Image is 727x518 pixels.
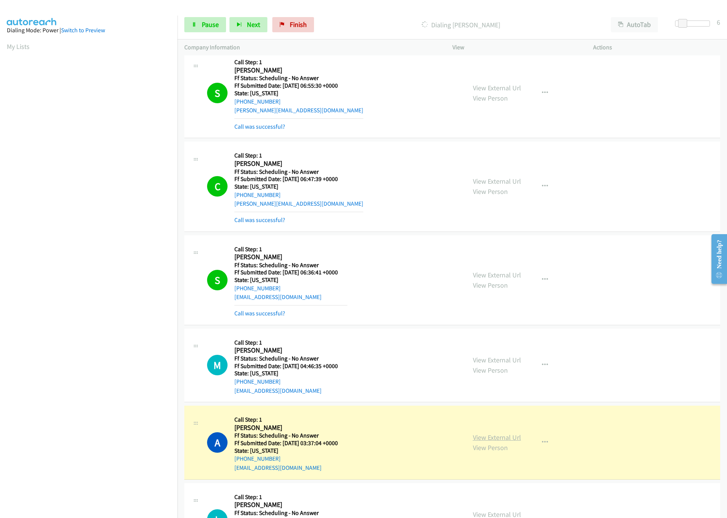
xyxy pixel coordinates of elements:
a: Switch to Preview [61,27,105,34]
h5: Ff Status: Scheduling - No Answer [234,509,347,517]
button: AutoTab [611,17,658,32]
a: View Person [473,366,508,375]
a: View Person [473,94,508,102]
a: View Person [473,187,508,196]
h5: Ff Submitted Date: [DATE] 03:37:04 +0000 [234,439,347,447]
p: Company Information [184,43,439,52]
a: Call was successful? [234,310,285,317]
a: [PHONE_NUMBER] [234,285,281,292]
div: Dialing Mode: Power | [7,26,171,35]
span: Finish [290,20,307,29]
h5: Ff Status: Scheduling - No Answer [234,261,347,269]
p: Dialing [PERSON_NAME] [324,20,597,30]
h1: S [207,270,228,290]
a: View External Url [473,356,521,364]
h5: Call Step: 1 [234,58,363,66]
h2: [PERSON_NAME] [234,424,347,432]
h5: Ff Status: Scheduling - No Answer [234,168,363,176]
a: View External Url [473,271,521,279]
button: Next [229,17,267,32]
h1: S [207,83,228,103]
h2: [PERSON_NAME] [234,159,347,168]
h5: Ff Submitted Date: [DATE] 06:55:30 +0000 [234,82,363,90]
a: [EMAIL_ADDRESS][DOMAIN_NAME] [234,293,322,301]
h5: Call Step: 1 [234,416,347,424]
h2: [PERSON_NAME] [234,501,347,509]
span: Pause [202,20,219,29]
a: View External Url [473,83,521,92]
h5: Call Step: 1 [234,152,363,159]
a: Pause [184,17,226,32]
a: View External Url [473,177,521,186]
a: View Person [473,443,508,452]
p: View [452,43,579,52]
iframe: Dialpad [7,58,177,419]
h5: Ff Status: Scheduling - No Answer [234,432,347,439]
h2: [PERSON_NAME] [234,346,347,355]
a: [EMAIL_ADDRESS][DOMAIN_NAME] [234,464,322,471]
a: My Lists [7,42,30,51]
p: Actions [593,43,720,52]
a: [PERSON_NAME][EMAIL_ADDRESS][DOMAIN_NAME] [234,107,363,114]
a: View External Url [473,433,521,442]
a: Call was successful? [234,123,285,130]
div: 6 [717,17,720,27]
h5: Ff Status: Scheduling - No Answer [234,355,347,362]
a: Call was successful? [234,216,285,224]
h5: Ff Submitted Date: [DATE] 06:36:41 +0000 [234,269,347,276]
h5: Call Step: 1 [234,246,347,253]
a: [PHONE_NUMBER] [234,378,281,385]
h2: [PERSON_NAME] [234,253,347,261]
h5: Ff Submitted Date: [DATE] 04:46:35 +0000 [234,362,347,370]
h5: State: [US_STATE] [234,183,363,191]
h1: M [207,355,228,375]
a: [PHONE_NUMBER] [234,455,281,462]
h5: State: [US_STATE] [234,447,347,455]
a: [PHONE_NUMBER] [234,191,281,198]
h2: [PERSON_NAME] [234,66,347,75]
iframe: Resource Center [705,229,727,289]
h5: Call Step: 1 [234,493,347,501]
h1: C [207,176,228,197]
a: View Person [473,281,508,290]
a: [PHONE_NUMBER] [234,98,281,105]
h5: Ff Submitted Date: [DATE] 06:47:39 +0000 [234,175,363,183]
a: [PERSON_NAME][EMAIL_ADDRESS][DOMAIN_NAME] [234,200,363,207]
span: Next [247,20,260,29]
h5: State: [US_STATE] [234,370,347,377]
h1: A [207,432,228,453]
h5: State: [US_STATE] [234,276,347,284]
h5: Ff Status: Scheduling - No Answer [234,74,363,82]
a: [EMAIL_ADDRESS][DOMAIN_NAME] [234,387,322,394]
a: Finish [272,17,314,32]
h5: State: [US_STATE] [234,90,363,97]
h5: Call Step: 1 [234,339,347,346]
